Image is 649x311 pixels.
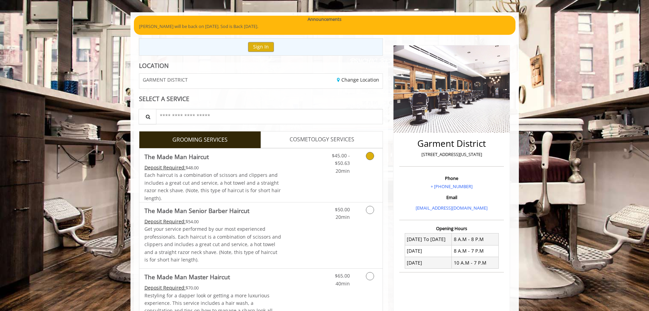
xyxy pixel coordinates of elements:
[405,245,452,257] td: [DATE]
[144,152,209,161] b: The Made Man Haircut
[452,234,499,245] td: 8 A.M - 8 P.M
[144,206,249,215] b: The Made Man Senior Barber Haircut
[401,139,502,149] h2: Garment District
[405,234,452,245] td: [DATE] To [DATE]
[452,245,499,257] td: 8 A.M - 7 P.M
[337,76,379,83] a: Change Location
[335,272,350,279] span: $65.00
[336,280,350,287] span: 40min
[416,205,488,211] a: [EMAIL_ADDRESS][DOMAIN_NAME]
[308,16,341,23] b: Announcements
[144,218,186,225] span: This service needs some Advance to be paid before we block your appointment
[401,195,502,200] h3: Email
[143,77,188,82] span: GARMENT DISTRICT
[332,152,350,166] span: $45.00 - $50.63
[336,168,350,174] span: 20min
[144,218,281,225] div: $54.00
[399,226,504,231] h3: Opening Hours
[144,272,230,282] b: The Made Man Master Haircut
[401,176,502,181] h3: Phone
[336,214,350,220] span: 20min
[248,42,274,52] button: Sign In
[335,206,350,213] span: $50.00
[144,225,281,264] p: Get your service performed by our most experienced professionals. Each haircut is a combination o...
[290,135,354,144] span: COSMETOLOGY SERVICES
[139,109,156,124] button: Service Search
[144,172,281,201] span: Each haircut is a combination of scissors and clippers and includes a great cut and service, a ho...
[144,164,281,171] div: $48.00
[144,284,281,292] div: $70.00
[139,96,383,102] div: SELECT A SERVICE
[144,284,186,291] span: This service needs some Advance to be paid before we block your appointment
[431,183,473,189] a: + [PHONE_NUMBER]
[405,257,452,269] td: [DATE]
[452,257,499,269] td: 10 A.M - 7 P.M
[139,61,169,70] b: LOCATION
[144,164,186,171] span: This service needs some Advance to be paid before we block your appointment
[172,136,228,144] span: GROOMING SERVICES
[401,151,502,158] p: [STREET_ADDRESS][US_STATE]
[139,23,510,30] p: [PERSON_NAME] will be back on [DATE]. Sod is Back [DATE].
